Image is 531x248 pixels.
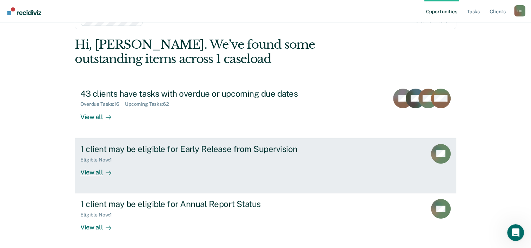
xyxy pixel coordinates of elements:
div: Eligible Now : 1 [80,212,118,218]
div: 43 clients have tasks with overdue or upcoming due dates [80,89,327,99]
div: D C [514,5,525,16]
div: Overdue Tasks : 16 [80,101,125,107]
a: 1 client may be eligible for Early Release from SupervisionEligible Now:1View all [75,138,456,193]
div: Eligible Now : 1 [80,157,118,163]
div: Upcoming Tasks : 62 [125,101,174,107]
a: 43 clients have tasks with overdue or upcoming due datesOverdue Tasks:16Upcoming Tasks:62View all [75,83,456,138]
div: View all [80,107,120,121]
div: 1 client may be eligible for Annual Report Status [80,199,327,209]
div: 1 client may be eligible for Early Release from Supervision [80,144,327,154]
div: View all [80,163,120,176]
button: Profile dropdown button [514,5,525,16]
img: Recidiviz [7,7,41,15]
div: Hi, [PERSON_NAME]. We’ve found some outstanding items across 1 caseload [75,37,380,66]
iframe: Intercom live chat [507,224,524,241]
div: View all [80,218,120,232]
